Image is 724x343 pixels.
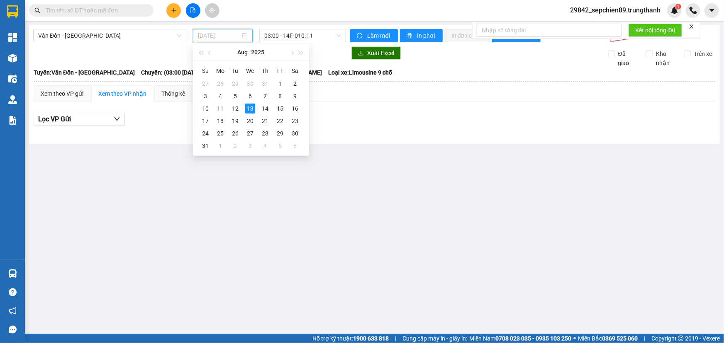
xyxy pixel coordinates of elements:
div: 27 [200,79,210,89]
input: Nhập số tổng đài [477,24,622,37]
strong: 0369 525 060 [602,335,638,342]
input: Tìm tên, số ĐT hoặc mã đơn [46,6,144,15]
span: Lọc VP Gửi [38,114,71,124]
div: 9 [290,91,300,101]
td: 2025-08-30 [288,127,302,140]
td: 2025-07-27 [198,77,213,90]
button: printerIn phơi [400,29,443,42]
td: 2025-08-09 [288,90,302,102]
span: notification [9,307,17,315]
span: Cung cấp máy in - giấy in: [402,334,467,343]
td: 2025-09-01 [213,140,228,152]
div: 30 [290,128,300,138]
th: Su [198,64,213,77]
td: 2025-08-24 [198,127,213,140]
div: 5 [275,141,285,151]
button: caret-down [704,3,719,18]
td: 2025-08-03 [198,90,213,102]
th: Th [258,64,273,77]
td: 2025-08-20 [243,115,258,127]
div: 25 [215,128,225,138]
img: phone-icon [690,7,697,14]
td: 2025-08-04 [213,90,228,102]
span: Kết nối tổng đài [635,26,675,35]
td: 2025-08-07 [258,90,273,102]
span: Làm mới [367,31,391,40]
img: logo-vxr [7,5,18,18]
div: 3 [245,141,255,151]
div: 28 [260,128,270,138]
div: 4 [215,91,225,101]
div: 11 [215,104,225,114]
th: Mo [213,64,228,77]
div: 13 [245,104,255,114]
img: icon-new-feature [671,7,678,14]
td: 2025-09-02 [228,140,243,152]
td: 2025-08-05 [228,90,243,102]
td: 2025-09-04 [258,140,273,152]
div: 23 [290,116,300,126]
td: 2025-07-28 [213,77,228,90]
span: | [644,334,645,343]
span: plus [171,7,177,13]
div: 10 [200,104,210,114]
td: 2025-08-25 [213,127,228,140]
td: 2025-08-02 [288,77,302,90]
td: 2025-08-22 [273,115,288,127]
td: 2025-08-27 [243,127,258,140]
span: 03:00 - 14F-010.11 [264,29,341,42]
td: 2025-07-30 [243,77,258,90]
div: 15 [275,104,285,114]
div: 24 [200,128,210,138]
td: 2025-09-06 [288,140,302,152]
input: 13/08/2025 [198,31,240,40]
button: file-add [186,3,200,18]
div: 27 [245,128,255,138]
div: 17 [200,116,210,126]
div: 20 [245,116,255,126]
td: 2025-08-01 [273,77,288,90]
div: Thống kê [161,89,185,98]
td: 2025-08-31 [198,140,213,152]
div: 31 [260,79,270,89]
span: question-circle [9,288,17,296]
img: solution-icon [8,116,17,125]
button: plus [166,3,181,18]
td: 2025-08-13 [243,102,258,115]
span: Kho nhận [653,49,678,68]
button: Lọc VP Gửi [34,113,125,126]
td: 2025-07-31 [258,77,273,90]
td: 2025-08-14 [258,102,273,115]
div: 1 [275,79,285,89]
span: printer [407,33,414,39]
img: dashboard-icon [8,33,17,42]
td: 2025-08-06 [243,90,258,102]
td: 2025-07-29 [228,77,243,90]
td: 2025-08-21 [258,115,273,127]
span: ⚪️ [573,337,576,340]
span: Trên xe [691,49,716,58]
span: Miền Nam [469,334,571,343]
div: 6 [290,141,300,151]
span: Đã giao [615,49,640,68]
span: Loại xe: Limousine 9 chỗ [328,68,392,77]
img: warehouse-icon [8,269,17,278]
span: Chuyến: (03:00 [DATE]) [141,68,202,77]
div: 7 [260,91,270,101]
strong: 1900 633 818 [353,335,389,342]
td: 2025-08-12 [228,102,243,115]
span: In phơi [417,31,436,40]
div: Xem theo VP nhận [98,89,146,98]
div: 21 [260,116,270,126]
td: 2025-08-17 [198,115,213,127]
td: 2025-09-05 [273,140,288,152]
span: 29842_sepchien89.trungthanh [563,5,667,15]
th: Fr [273,64,288,77]
div: 22 [275,116,285,126]
td: 2025-08-18 [213,115,228,127]
td: 2025-08-11 [213,102,228,115]
span: 1 [677,4,680,10]
button: syncLàm mới [350,29,398,42]
span: Hỗ trợ kỹ thuật: [312,334,389,343]
span: search [34,7,40,13]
